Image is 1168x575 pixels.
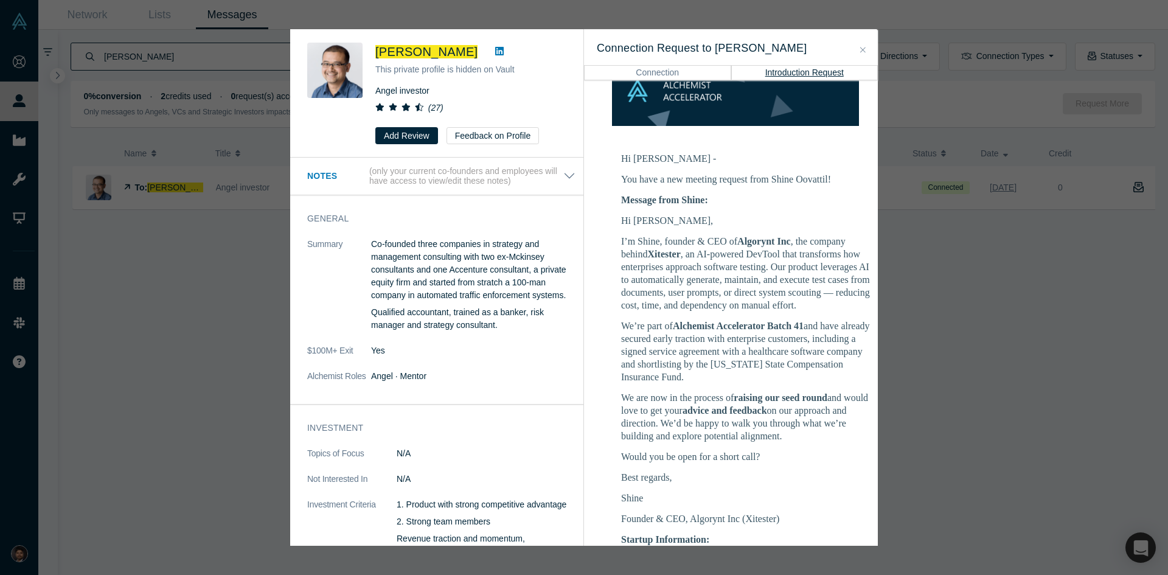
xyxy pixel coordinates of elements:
dt: Topics of Focus [307,447,397,473]
button: Add Review [375,127,438,144]
p: Hi [PERSON_NAME] - [621,152,877,165]
p: Founder & CEO, Algorynt Inc (Xitester) [621,512,877,525]
span: [PERSON_NAME] [375,45,478,58]
b: Startup Information: [621,534,709,545]
dt: Alchemist Roles [307,370,371,396]
button: Connection [584,65,731,80]
strong: Alchemist Accelerator Batch 41 [673,321,804,331]
p: I’m Shine, founder & CEO of , the company behind , an AI-powered DevTool that transforms how ente... [621,235,877,312]
dd: Angel · Mentor [371,370,575,383]
b: Message from Shine: [621,195,708,205]
p: Co-founded three companies in strategy and management consulting with two ex-Mckinsey consultants... [371,238,575,302]
button: Introduction Request [731,65,878,80]
i: ( 27 ) [428,103,443,113]
dt: Not Interested In [307,473,397,498]
p: You have a new meeting request from Shine Oovattil! [621,173,877,186]
p: Shine [621,492,877,504]
p: Qualified accountant, trained as a banker, risk manager and strategy consultant. [371,306,575,332]
dt: Summary [307,238,371,344]
strong: Xitester [648,249,681,259]
h3: Connection Request to [PERSON_NAME] [597,40,865,57]
p: We are now in the process of and would love to get your on our approach and direction. We’d be ha... [621,391,877,442]
p: (only your current co-founders and employees will have access to view/edit these notes) [369,166,563,187]
dd: N/A [397,447,575,460]
img: banner-small-topicless.png [612,55,859,127]
button: Notes (only your current co-founders and employees will have access to view/edit these notes) [307,166,575,187]
button: Feedback on Profile [447,127,540,144]
p: Revenue traction and momentum, differentiator, barriers to entry [397,532,575,558]
dt: $100M+ Exit [307,344,371,370]
p: 2. Strong team members [397,515,575,528]
p: 1. Product with strong competitive advantage [397,498,575,511]
p: Hi [PERSON_NAME], [621,214,877,227]
strong: raising our seed round [734,392,827,403]
span: Angel investor [375,86,429,96]
h3: General [307,212,558,225]
img: Danny Chee's Profile Image [307,43,363,98]
p: We’re part of and have already secured early traction with enterprise customers, including a sign... [621,319,877,383]
button: Close [857,43,869,57]
p: Would you be open for a short call? [621,450,877,463]
p: This private profile is hidden on Vault [375,63,566,76]
strong: advice and feedback [683,405,767,416]
dd: Yes [371,344,575,357]
strong: Algorynt Inc [737,236,791,246]
dd: N/A [397,473,575,486]
h3: Investment [307,422,558,434]
p: Best regards, [621,471,877,484]
h3: Notes [307,170,367,183]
